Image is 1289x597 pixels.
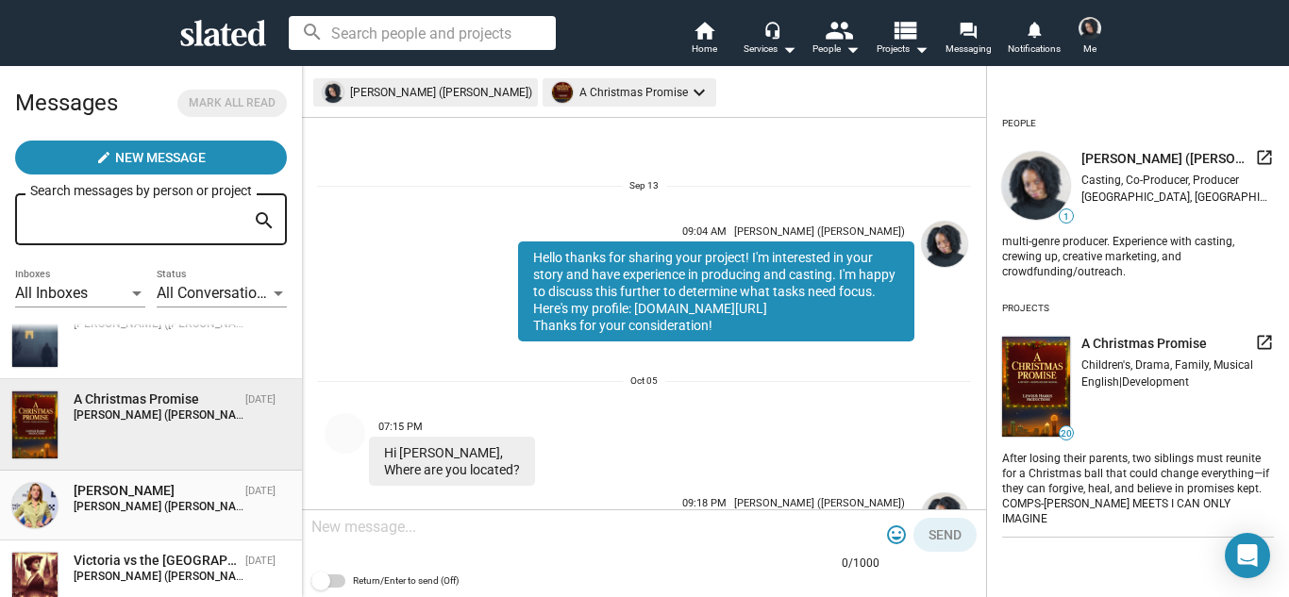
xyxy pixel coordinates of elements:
span: 20 [1060,428,1073,439]
span: 1 [1060,211,1073,223]
button: Mark all read [177,90,287,117]
div: People [1002,110,1036,137]
time: [DATE] [245,393,276,406]
span: English [1081,375,1119,389]
mat-icon: home [693,19,715,41]
span: [PERSON_NAME] ([PERSON_NAME]) [1081,150,1247,168]
span: Messaging [946,38,992,60]
img: undefined [1002,152,1070,220]
mat-hint: 0/1000 [842,556,879,572]
div: Casting, Co-Producer, Producer [1081,174,1274,187]
div: People [812,38,860,60]
button: Projects [869,19,935,60]
mat-icon: search [253,207,276,236]
span: Return/Enter to send (Off) [353,570,459,592]
span: Mark all read [189,93,276,113]
time: [DATE] [245,485,276,497]
button: People [803,19,869,60]
mat-icon: forum [959,21,977,39]
img: A Christmas Promise [12,391,58,458]
div: Hello thanks for sharing your project! I'm interested in your story and have experience in produc... [518,241,914,341]
mat-icon: keyboard_arrow_down [688,81,711,104]
button: Lania Stewart (Lania Kayell)Me [1067,13,1113,62]
mat-icon: create [96,150,111,165]
button: Send [913,518,977,552]
mat-chip: A Christmas Promise [543,78,716,107]
span: Projects [877,38,929,60]
div: Services [744,38,796,60]
a: Messaging [935,19,1001,60]
strong: [PERSON_NAME] ([PERSON_NAME]): [74,570,262,583]
span: 09:04 AM [682,225,727,238]
span: New Message [115,141,206,174]
img: Creature [12,300,58,367]
mat-icon: tag_faces [885,523,908,546]
h2: Messages [15,80,118,125]
span: All Inboxes [15,284,88,302]
span: All Conversations [157,284,273,302]
div: A Christmas Promise [74,390,238,408]
div: Victoria vs the United States [74,552,238,570]
input: Search people and projects [289,16,556,50]
a: Home [671,19,737,60]
time: [DATE] [245,555,276,567]
button: New Message [15,141,287,174]
span: | [1119,375,1122,389]
img: Lania Stewart (Lania Kayell) [922,222,967,267]
span: Children's, Drama, Family, Musical [1081,358,1253,372]
mat-icon: arrow_drop_down [841,38,863,60]
mat-icon: people [825,16,852,43]
img: Lania Stewart (Lania Kayell) [922,493,967,539]
div: Projects [1002,295,1049,322]
button: Services [737,19,803,60]
mat-icon: view_list [891,16,918,43]
span: 07:15 PM [378,421,423,433]
span: [PERSON_NAME] ([PERSON_NAME]) [734,497,905,509]
div: Hi [PERSON_NAME], Where are you located? [369,437,535,486]
div: Breton Tyner-Bryan [74,482,238,500]
strong: [PERSON_NAME] ([PERSON_NAME]): [74,408,262,422]
div: [GEOGRAPHIC_DATA], [GEOGRAPHIC_DATA], [GEOGRAPHIC_DATA] [1081,191,1274,204]
span: 09:18 PM [682,497,727,509]
mat-icon: arrow_drop_down [910,38,932,60]
span: Send [929,518,962,552]
img: undefined [1002,337,1070,438]
img: undefined [552,82,573,103]
span: Home [692,38,717,60]
span: Notifications [1008,38,1061,60]
mat-icon: notifications [1025,20,1043,38]
mat-icon: headset_mic [763,21,780,38]
span: Development [1122,375,1189,389]
div: Open Intercom Messenger [1225,533,1270,578]
strong: [PERSON_NAME] ([PERSON_NAME]): [74,500,262,513]
span: [PERSON_NAME] ([PERSON_NAME]) [734,225,905,238]
mat-icon: launch [1255,148,1274,167]
mat-icon: arrow_drop_down [778,38,800,60]
a: Lania Stewart (Lania Kayell) [918,218,971,345]
span: A Christmas Promise [1081,335,1207,353]
span: Me [1083,38,1096,60]
div: multi-genre producer. Experience with casting, crewing up, creative marketing, and crowdfunding/o... [1002,231,1274,280]
a: Notifications [1001,19,1067,60]
div: After losing their parents, two siblings must reunite for a Christmas ball that could change ever... [1002,448,1274,527]
img: Breton Tyner-Bryan [12,483,58,528]
mat-icon: launch [1255,333,1274,352]
img: Lania Stewart (Lania Kayell) [1079,17,1101,40]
